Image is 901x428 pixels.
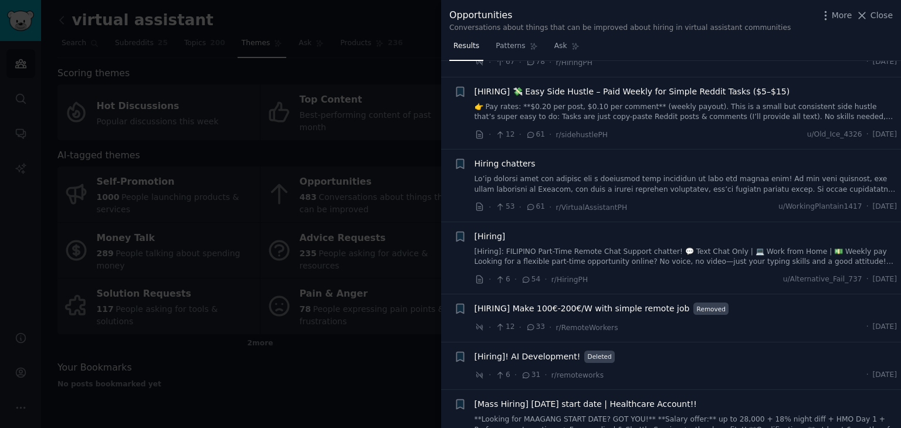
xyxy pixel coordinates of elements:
[832,9,852,22] span: More
[475,86,790,98] a: [HIRING] 💸 Easy Side Hustle – Paid Weekly for Simple Reddit Tasks ($5–$15)
[449,37,483,61] a: Results
[475,398,697,410] a: [Mass Hiring] [DATE] start date | Healthcare Account!!
[519,56,521,69] span: ·
[489,56,491,69] span: ·
[549,201,551,213] span: ·
[778,202,862,212] span: u/WorkingPlantain1417
[556,131,608,139] span: r/sidehustlePH
[866,202,869,212] span: ·
[873,130,897,140] span: [DATE]
[551,276,588,284] span: r/HiringPH
[866,274,869,285] span: ·
[489,128,491,141] span: ·
[495,274,510,285] span: 6
[526,130,545,140] span: 61
[475,230,506,243] a: [Hiring]
[866,130,869,140] span: ·
[873,274,897,285] span: [DATE]
[489,369,491,381] span: ·
[475,351,581,363] a: [Hiring]! AI Development!
[873,57,897,67] span: [DATE]
[549,321,551,334] span: ·
[449,8,791,23] div: Opportunities
[495,130,514,140] span: 12
[554,41,567,52] span: Ask
[866,322,869,332] span: ·
[489,273,491,286] span: ·
[556,59,592,67] span: r/HiringPH
[526,202,545,212] span: 61
[489,321,491,334] span: ·
[489,201,491,213] span: ·
[856,9,893,22] button: Close
[873,322,897,332] span: [DATE]
[807,130,862,140] span: u/Old_Ice_4326
[475,158,536,170] a: Hiring chatters
[495,322,514,332] span: 12
[475,303,690,315] a: [HIRING] Make 100€-200€/W with simple remote job
[551,371,604,379] span: r/remoteworks
[453,41,479,52] span: Results
[819,9,852,22] button: More
[550,37,584,61] a: Ask
[544,273,547,286] span: ·
[866,57,869,67] span: ·
[556,324,618,332] span: r/RemoteWorkers
[521,274,540,285] span: 54
[475,102,897,123] a: 👉 Pay rates: **$0.20 per post, $0.10 per comment** (weekly payout). This is a small but consisten...
[519,201,521,213] span: ·
[475,247,897,267] a: [Hiring]: FILIPINO Part-Time Remote Chat Support chatter! 💬 Text Chat Only | 💻 Work from Home | 💵...
[449,23,791,33] div: Conversations about things that can be improved about hiring in virtual assistant communities
[873,370,897,381] span: [DATE]
[495,202,514,212] span: 53
[549,128,551,141] span: ·
[526,57,545,67] span: 78
[519,128,521,141] span: ·
[549,56,551,69] span: ·
[693,303,729,315] span: Removed
[526,322,545,332] span: 33
[783,274,862,285] span: u/Alternative_Fail_737
[866,370,869,381] span: ·
[870,9,893,22] span: Close
[475,174,897,195] a: Lo’ip dolorsi amet con adipisc eli s doeiusmod temp incididun ut labo etd magnaa enim! Ad min ven...
[514,273,517,286] span: ·
[492,37,541,61] a: Patterns
[584,351,615,363] span: Deleted
[495,370,510,381] span: 6
[514,369,517,381] span: ·
[496,41,525,52] span: Patterns
[495,57,514,67] span: 67
[519,321,521,334] span: ·
[544,369,547,381] span: ·
[521,370,540,381] span: 31
[556,203,628,212] span: r/VirtualAssistantPH
[873,202,897,212] span: [DATE]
